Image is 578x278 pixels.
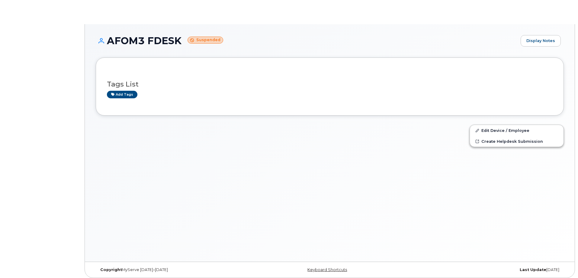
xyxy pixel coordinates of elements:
[188,37,223,44] small: Suspended
[307,267,347,272] a: Keyboard Shortcuts
[520,267,546,272] strong: Last Update
[470,125,564,136] a: Edit Device / Employee
[408,267,564,272] div: [DATE]
[107,80,553,88] h3: Tags List
[96,267,252,272] div: MyServe [DATE]–[DATE]
[96,35,518,46] h1: AFOM3 FDESK
[107,91,137,98] a: Add tags
[100,267,122,272] strong: Copyright
[521,35,561,47] a: Display Notes
[470,136,564,147] a: Create Helpdesk Submission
